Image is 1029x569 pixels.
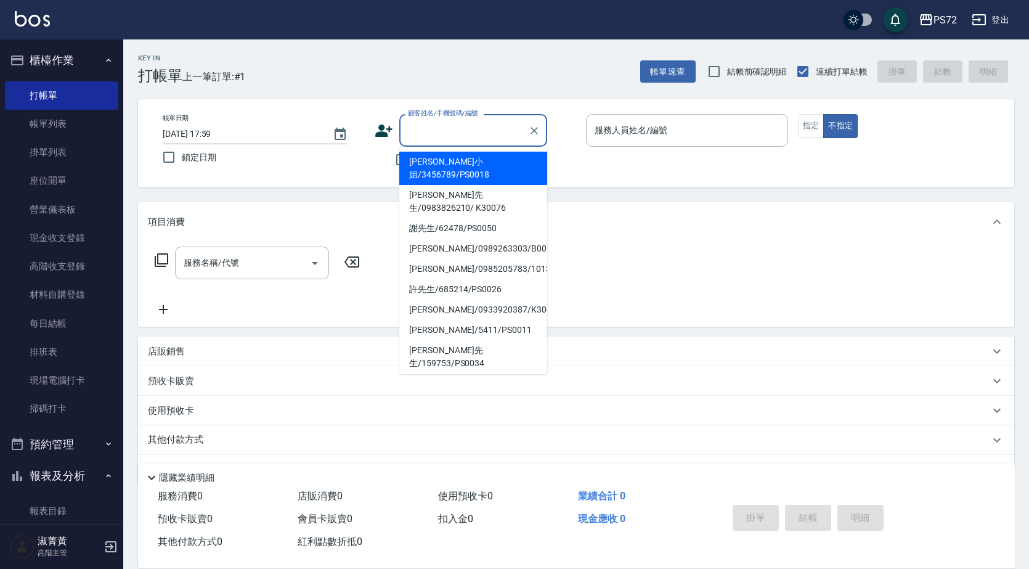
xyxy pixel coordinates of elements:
label: 帳單日期 [163,113,189,123]
button: 指定 [798,114,824,138]
a: 材料自購登錄 [5,280,118,309]
span: 現金應收 0 [578,513,625,525]
span: 會員卡販賣 0 [298,513,352,525]
p: 項目消費 [148,216,185,229]
img: Person [10,534,35,559]
button: 報表及分析 [5,460,118,492]
button: 預約管理 [5,428,118,461]
li: [PERSON_NAME]/0989263303/B0072 [399,239,547,259]
a: 現場電腦打卡 [5,366,118,395]
span: 其他付款方式 0 [158,536,222,547]
button: 帳單速查 [640,60,696,83]
a: 掃碼打卡 [5,395,118,423]
div: 備註及來源 [138,455,1014,485]
li: [PERSON_NAME]先生/0983826210/ K30076 [399,185,547,218]
p: 隱藏業績明細 [159,472,214,485]
a: 每日結帳 [5,309,118,338]
span: 使用預收卡 0 [438,490,493,502]
li: [PERSON_NAME]/0985205783/1013 [399,259,547,279]
span: 上一筆訂單:#1 [182,69,246,84]
p: 高階主管 [38,547,100,559]
p: 其他付款方式 [148,433,209,447]
span: 連續打單結帳 [816,65,868,78]
div: 其他付款方式 [138,425,1014,455]
p: 店販銷售 [148,345,185,358]
a: 掛單列表 [5,138,118,166]
li: [PERSON_NAME]小姐/3456789/PS0018 [399,152,547,185]
li: 謝先生/62478/PS0050 [399,218,547,239]
button: save [883,7,908,32]
a: 帳單列表 [5,110,118,138]
h3: 打帳單 [138,67,182,84]
button: 櫃檯作業 [5,44,118,76]
span: 店販消費 0 [298,490,343,502]
p: 使用預收卡 [148,404,194,417]
button: Choose date, selected date is 2025-08-17 [325,120,355,149]
span: 扣入金 0 [438,513,473,525]
div: 使用預收卡 [138,396,1014,425]
div: 預收卡販賣 [138,366,1014,396]
a: 打帳單 [5,81,118,110]
button: Clear [526,122,543,139]
a: 排班表 [5,338,118,366]
span: 預收卡販賣 0 [158,513,213,525]
a: 座位開單 [5,166,118,195]
div: 店販銷售 [138,337,1014,366]
a: 報表目錄 [5,497,118,525]
span: 紅利點數折抵 0 [298,536,362,547]
button: Open [305,253,325,273]
img: Logo [15,11,50,27]
a: 高階收支登錄 [5,252,118,280]
h5: 淑菁黃 [38,535,100,547]
li: 許先生/685214/PS0026 [399,279,547,300]
h2: Key In [138,54,182,62]
button: PS72 [914,7,962,33]
span: 鎖定日期 [182,151,216,164]
li: [PERSON_NAME]/85411545/PS0057 [399,374,547,394]
a: 營業儀表板 [5,195,118,224]
button: 登出 [967,9,1014,31]
li: [PERSON_NAME]/5411/PS0011 [399,320,547,340]
span: 業績合計 0 [578,490,625,502]
p: 備註及來源 [148,464,194,477]
span: 服務消費 0 [158,490,203,502]
span: 結帳前確認明細 [727,65,787,78]
div: 項目消費 [138,202,1014,242]
input: YYYY/MM/DD hh:mm [163,124,320,144]
li: [PERSON_NAME]先生/159753/PS0034 [399,340,547,374]
p: 預收卡販賣 [148,375,194,388]
li: [PERSON_NAME]/0933920387/K30089 [399,300,547,320]
label: 顧客姓名/手機號碼/編號 [408,108,478,118]
a: 現金收支登錄 [5,224,118,252]
div: PS72 [933,12,957,28]
button: 不指定 [823,114,858,138]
